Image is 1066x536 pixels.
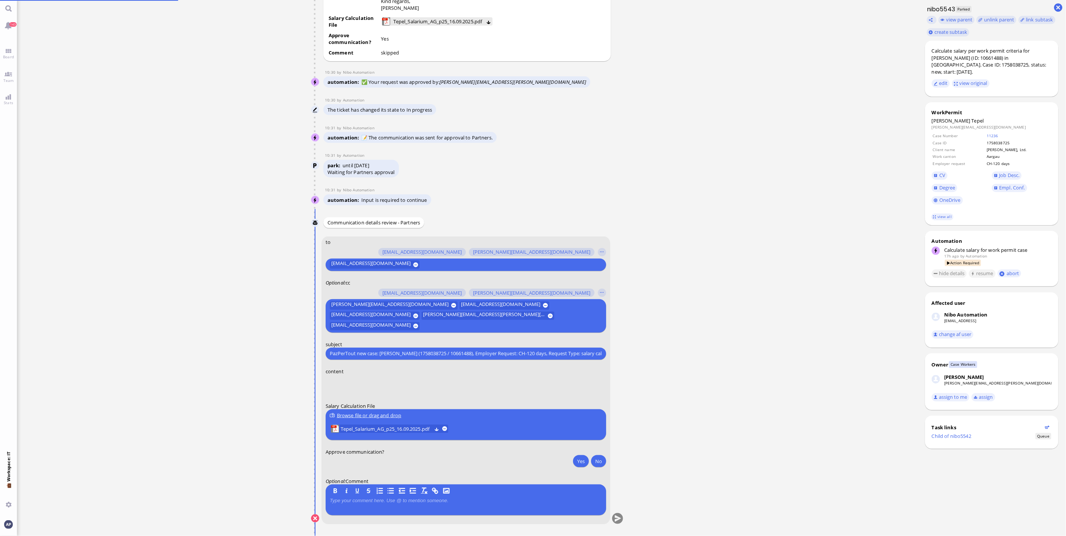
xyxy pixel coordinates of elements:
[944,311,988,318] div: Nibo Automation
[326,279,346,286] em: :
[6,482,11,499] span: 💼 Workspace: IT
[956,6,972,12] span: Parked
[328,32,380,48] td: Approve communication?
[346,279,350,286] span: cc
[325,97,337,103] span: 10:30
[1045,425,1050,430] button: Show flow diagram
[986,153,1051,159] td: Aargau
[361,79,586,85] span: ✅ Your request was approved by:
[378,289,466,297] button: [EMAIL_ADDRESS][DOMAIN_NAME]
[330,301,458,310] button: [PERSON_NAME][EMAIL_ADDRESS][DOMAIN_NAME]
[939,16,975,24] button: view parent
[932,424,1043,431] div: Task links
[326,279,344,286] span: Optional
[932,124,1052,130] dd: [PERSON_NAME][EMAIL_ADDRESS][DOMAIN_NAME]
[939,172,945,179] span: CV
[393,17,482,26] span: Tepel_Salarium_AG_p25_16.09.2025.pdf
[340,425,431,433] span: Tepel_Salarium_AG_p25_16.09.2025.pdf
[326,478,344,485] span: Optional
[311,514,319,522] button: Cancel
[328,134,361,141] span: automation
[343,70,375,75] span: automation@nibo.ai
[434,426,439,431] button: Download Tepel_Salarium_AG_p25_16.09.2025.pdf
[331,487,339,495] button: B
[382,17,390,26] img: Tepel_Salarium_AG_p25_16.09.2025.pdf
[343,125,375,130] span: automation@nibo.ai
[364,487,373,495] button: S
[469,248,594,256] button: [PERSON_NAME][EMAIL_ADDRESS][DOMAIN_NAME]
[931,213,953,220] a: view all
[311,162,320,170] img: Automation
[328,162,343,169] span: park
[461,301,540,310] span: [EMAIL_ADDRESS][DOMAIN_NAME]
[381,49,399,56] span: skipped
[459,301,549,310] button: [EMAIL_ADDRESS][DOMAIN_NAME]
[960,253,964,259] span: by
[343,153,364,158] span: automation@bluelakelegal.com
[986,147,1051,153] td: [PERSON_NAME], Ltd.
[932,375,940,383] img: Janet Mathews
[473,290,590,296] span: [PERSON_NAME][EMAIL_ADDRESS][DOMAIN_NAME]
[949,361,977,368] span: Case Workers
[343,162,353,169] span: until
[986,140,1051,146] td: 1758038725
[966,253,987,259] span: automation@bluelakelegal.com
[326,368,344,375] span: content
[992,184,1027,192] a: Empl. Conf.
[311,134,320,142] img: Nibo Automation
[378,248,466,256] button: [EMAIL_ADDRESS][DOMAIN_NAME]
[331,312,410,320] span: [EMAIL_ADDRESS][DOMAIN_NAME]
[1,54,16,59] span: Board
[986,160,1051,167] td: CH-120 days
[331,322,410,330] span: [EMAIL_ADDRESS][DOMAIN_NAME]
[939,184,955,191] span: Degree
[927,16,937,24] button: Copy ticket nibo5543 link to clipboard
[932,184,957,192] a: Degree
[932,79,950,88] button: edit
[972,117,984,124] span: Tepel
[932,238,1052,244] div: Automation
[469,289,594,297] button: [PERSON_NAME][EMAIL_ADDRESS][DOMAIN_NAME]
[361,134,493,141] span: 📝 The communication was sent for approval to Partners.
[977,16,1016,24] button: unlink parent
[4,520,12,528] img: You
[591,455,606,467] button: No
[932,109,1052,116] div: WorkPermit
[326,239,331,245] span: to
[933,147,986,153] td: Client name
[927,28,969,36] button: create subtask
[932,300,966,306] div: Affected user
[337,97,343,103] span: by
[423,312,545,320] span: [PERSON_NAME][EMAIL_ADDRESS][PERSON_NAME][DOMAIN_NAME]
[311,196,320,204] img: Nibo Automation
[382,290,462,296] span: [EMAIL_ADDRESS][DOMAIN_NAME]
[2,78,16,83] span: Team
[343,97,364,103] span: automation@bluelakelegal.com
[328,14,380,31] td: Salary Calculation File
[1026,16,1054,23] span: link subtask
[925,5,955,14] h1: nibo5543
[9,22,17,27] span: 143
[353,487,361,495] button: U
[382,249,462,255] span: [EMAIL_ADDRESS][DOMAIN_NAME]
[328,106,432,113] span: The ticket has changed its state to In progress
[932,361,949,368] div: Owner
[330,260,420,269] button: [EMAIL_ADDRESS][DOMAIN_NAME]
[944,253,959,259] span: 17h ago
[342,487,350,495] button: I
[422,312,554,320] button: [PERSON_NAME][EMAIL_ADDRESS][PERSON_NAME][DOMAIN_NAME]
[1019,16,1055,24] task-group-action-menu: link subtask
[337,70,343,75] span: by
[330,322,420,330] button: [EMAIL_ADDRESS][DOMAIN_NAME]
[944,318,977,323] a: [EMAIL_ADDRESS]
[932,117,970,124] span: [PERSON_NAME]
[381,35,389,42] span: Yes
[325,70,337,75] span: 10:30
[932,47,1052,75] div: Calculate salary per work permit criteria for [PERSON_NAME] (ID: 10661488) in [GEOGRAPHIC_DATA]. ...
[325,125,337,130] span: 10:31
[343,187,375,192] span: automation@nibo.ai
[326,403,375,410] span: Salary Calculation File
[311,78,320,86] img: Nibo Automation
[1036,433,1051,439] span: Status
[933,153,986,159] td: Work canton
